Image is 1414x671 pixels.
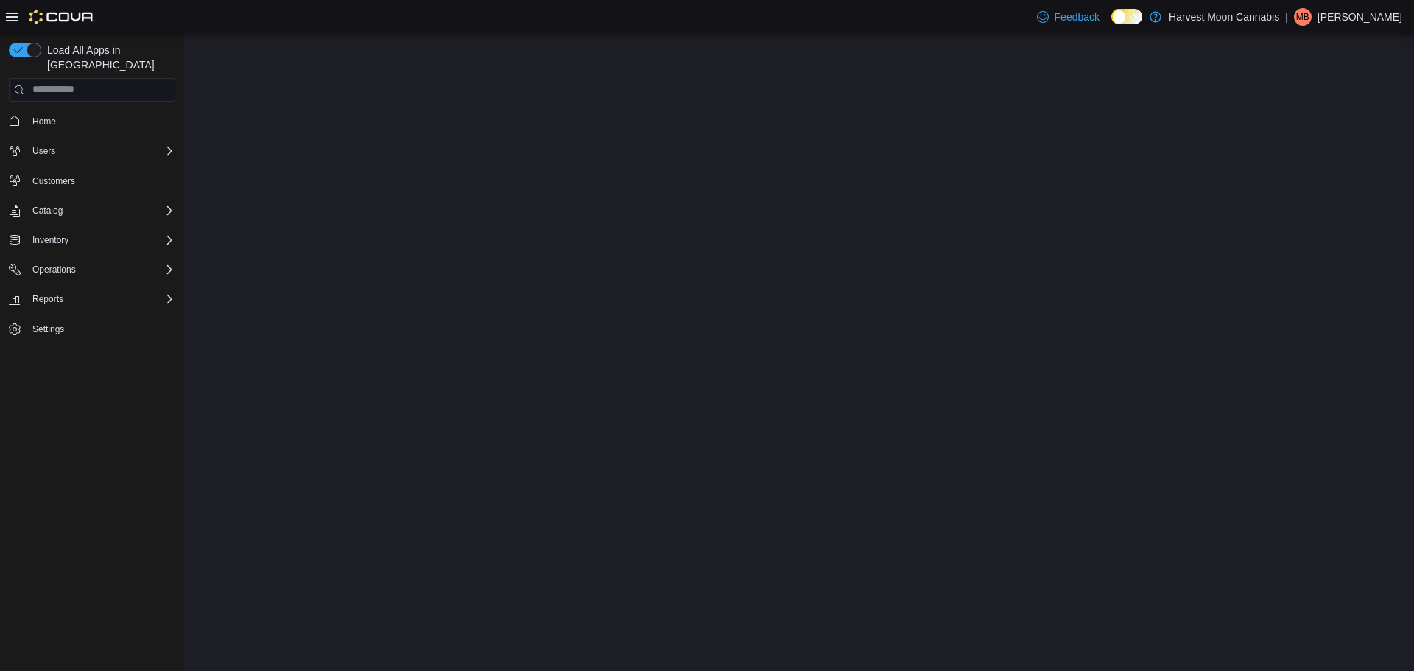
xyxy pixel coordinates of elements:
[27,113,62,130] a: Home
[27,231,74,249] button: Inventory
[3,200,181,221] button: Catalog
[1294,8,1312,26] div: Mike Burd
[27,172,175,190] span: Customers
[3,110,181,132] button: Home
[3,141,181,161] button: Users
[27,142,175,160] span: Users
[3,289,181,309] button: Reports
[27,112,175,130] span: Home
[32,145,55,157] span: Users
[3,230,181,250] button: Inventory
[27,202,68,219] button: Catalog
[32,205,63,217] span: Catalog
[3,259,181,280] button: Operations
[27,172,81,190] a: Customers
[41,43,175,72] span: Load All Apps in [GEOGRAPHIC_DATA]
[32,234,68,246] span: Inventory
[29,10,95,24] img: Cova
[3,318,181,340] button: Settings
[32,323,64,335] span: Settings
[3,170,181,192] button: Customers
[32,293,63,305] span: Reports
[27,320,70,338] a: Settings
[1055,10,1100,24] span: Feedback
[27,290,175,308] span: Reports
[1031,2,1105,32] a: Feedback
[32,264,76,275] span: Operations
[27,142,61,160] button: Users
[27,320,175,338] span: Settings
[32,116,56,127] span: Home
[1296,8,1309,26] span: MB
[27,290,69,308] button: Reports
[32,175,75,187] span: Customers
[27,261,175,278] span: Operations
[27,231,175,249] span: Inventory
[9,105,175,379] nav: Complex example
[1169,8,1279,26] p: Harvest Moon Cannabis
[27,202,175,219] span: Catalog
[1111,9,1142,24] input: Dark Mode
[1285,8,1288,26] p: |
[1318,8,1402,26] p: [PERSON_NAME]
[27,261,82,278] button: Operations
